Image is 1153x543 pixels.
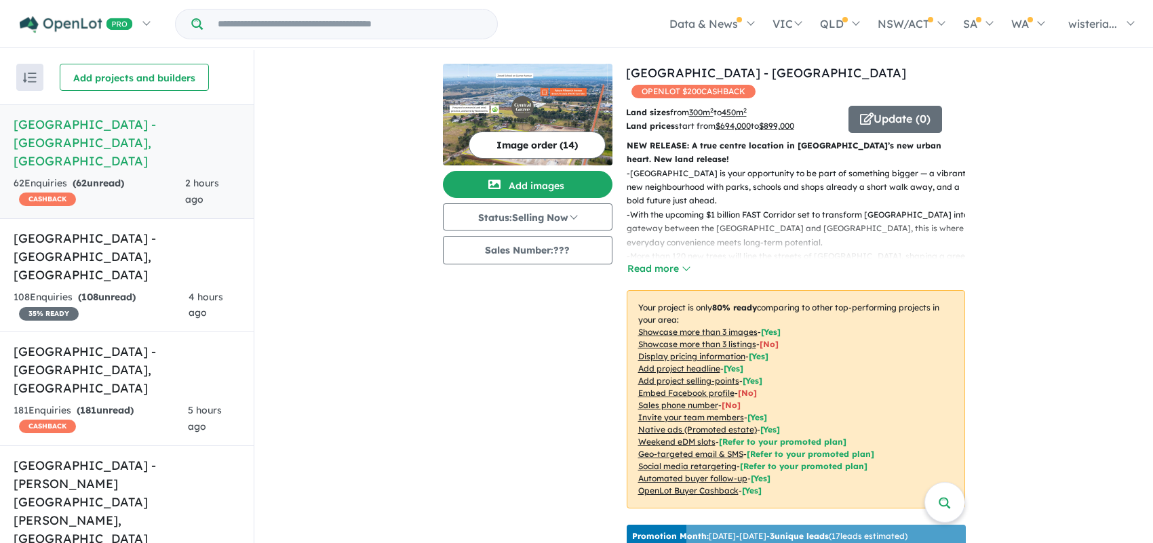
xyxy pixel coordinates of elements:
[81,291,98,303] span: 108
[638,388,735,398] u: Embed Facebook profile
[23,73,37,83] img: sort.svg
[443,171,612,198] button: Add images
[469,132,606,159] button: Image order (14)
[761,327,781,337] span: [ Yes ]
[760,424,780,435] span: [Yes]
[626,106,838,119] p: from
[631,85,756,98] span: OPENLOT $ 200 CASHBACK
[724,363,743,374] span: [ Yes ]
[712,302,757,313] b: 80 % ready
[632,530,907,542] p: [DATE] - [DATE] - ( 17 leads estimated)
[14,289,189,322] div: 108 Enquir ies
[638,473,747,483] u: Automated buyer follow-up
[759,121,794,131] u: $ 899,000
[76,177,87,189] span: 62
[710,106,714,114] sup: 2
[638,327,758,337] u: Showcase more than 3 images
[638,437,716,447] u: Weekend eDM slots
[740,461,867,471] span: [Refer to your promoted plan]
[77,404,134,416] strong: ( unread)
[443,203,612,230] button: Status:Selling Now
[14,229,240,284] h5: [GEOGRAPHIC_DATA] - [GEOGRAPHIC_DATA] , [GEOGRAPHIC_DATA]
[638,449,743,459] u: Geo-targeted email & SMS
[206,9,494,39] input: Try estate name, suburb, builder or developer
[738,388,757,398] span: [ No ]
[638,424,757,435] u: Native ads (Promoted estate)
[443,236,612,264] button: Sales Number:???
[189,291,223,319] span: 4 hours ago
[751,121,794,131] span: to
[638,339,756,349] u: Showcase more than 3 listings
[627,261,690,277] button: Read more
[638,400,718,410] u: Sales phone number
[747,412,767,422] span: [ Yes ]
[626,107,670,117] b: Land sizes
[638,461,737,471] u: Social media retargeting
[722,400,741,410] span: [ No ]
[638,485,739,496] u: OpenLot Buyer Cashback
[743,376,762,386] span: [ Yes ]
[627,208,976,249] p: - With the upcoming $1 billion FAST Corridor set to transform [GEOGRAPHIC_DATA] into a gateway be...
[626,119,838,133] p: start from
[626,121,675,131] b: Land prices
[626,65,906,81] a: [GEOGRAPHIC_DATA] - [GEOGRAPHIC_DATA]
[749,351,768,361] span: [ Yes ]
[638,412,744,422] u: Invite your team members
[714,107,747,117] span: to
[638,351,745,361] u: Display pricing information
[627,290,965,508] p: Your project is only comparing to other top-performing projects in your area: - - - - - - - - - -...
[188,404,222,433] span: 5 hours ago
[73,177,124,189] strong: ( unread)
[14,403,188,435] div: 181 Enquir ies
[716,121,751,131] u: $ 694,000
[743,106,747,114] sup: 2
[638,363,720,374] u: Add project headline
[719,437,846,447] span: [Refer to your promoted plan]
[185,177,219,205] span: 2 hours ago
[443,64,612,165] img: Central Grove - Austral
[19,307,79,321] span: 35 % READY
[751,473,770,483] span: [Yes]
[80,404,96,416] span: 181
[60,64,209,91] button: Add projects and builders
[14,342,240,397] h5: [GEOGRAPHIC_DATA] - [GEOGRAPHIC_DATA] , [GEOGRAPHIC_DATA]
[760,339,779,349] span: [ No ]
[627,249,976,277] p: - More than 120 new trees will line the streets of [GEOGRAPHIC_DATA], shaping a green, walkable c...
[14,115,240,170] h5: [GEOGRAPHIC_DATA] - [GEOGRAPHIC_DATA] , [GEOGRAPHIC_DATA]
[19,193,76,206] span: CASHBACK
[722,107,747,117] u: 450 m
[848,106,942,133] button: Update (0)
[1068,17,1117,31] span: wisteria...
[627,139,965,167] p: NEW RELEASE: A true centre location in [GEOGRAPHIC_DATA]’s new urban heart. New land release!
[638,376,739,386] u: Add project selling-points
[19,420,76,433] span: CASHBACK
[689,107,714,117] u: 300 m
[627,167,976,208] p: - [GEOGRAPHIC_DATA] is your opportunity to be part of something bigger — a vibrant new neighbourh...
[78,291,136,303] strong: ( unread)
[770,531,829,541] b: 3 unique leads
[20,16,133,33] img: Openlot PRO Logo White
[742,485,762,496] span: [Yes]
[632,531,709,541] b: Promotion Month:
[14,176,185,208] div: 62 Enquir ies
[747,449,874,459] span: [Refer to your promoted plan]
